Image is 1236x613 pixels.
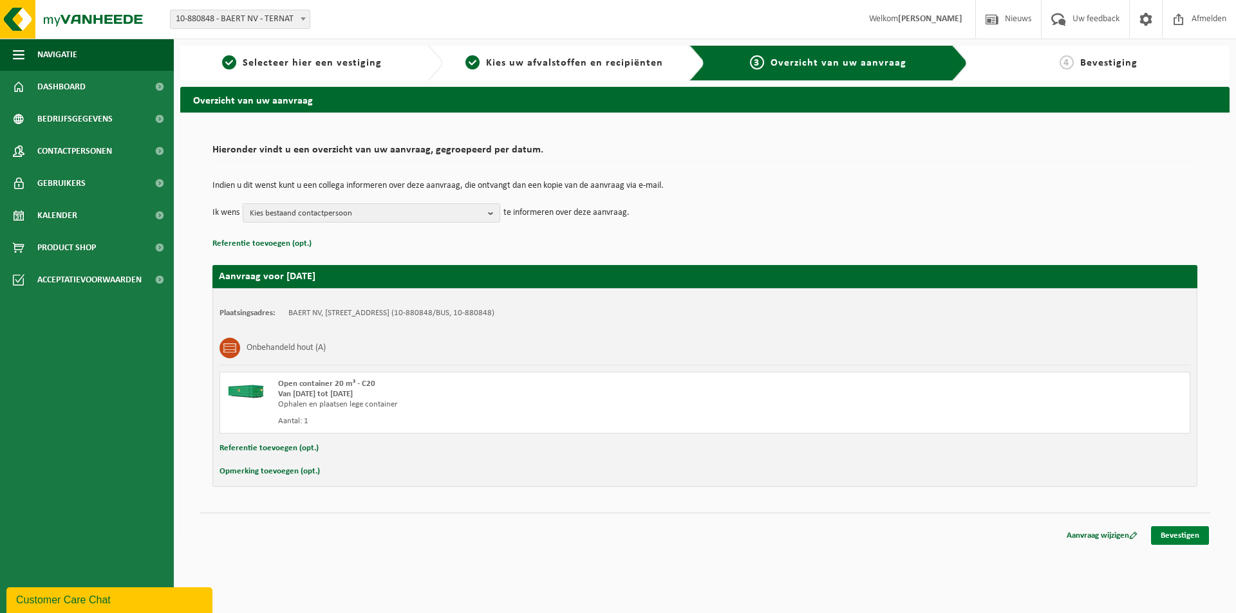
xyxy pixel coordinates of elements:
[771,58,906,68] span: Overzicht van uw aanvraag
[449,55,680,71] a: 2Kies uw afvalstoffen en recipiënten
[503,203,630,223] p: te informeren over deze aanvraag.
[222,55,236,69] span: 1
[37,135,112,167] span: Contactpersonen
[288,308,494,318] td: BAERT NV, [STREET_ADDRESS] (10-880848/BUS, 10-880848)
[278,416,756,426] div: Aantal: 1
[220,440,319,457] button: Referentie toevoegen (opt.)
[486,58,663,68] span: Kies uw afvalstoffen en recipiënten
[212,145,1197,162] h2: Hieronder vindt u een overzicht van uw aanvraag, gegroepeerd per datum.
[227,379,265,398] img: HK-XC-20-GN-00.png
[180,87,1230,112] h2: Overzicht van uw aanvraag
[243,58,382,68] span: Selecteer hier een vestiging
[37,264,142,296] span: Acceptatievoorwaarden
[278,380,375,388] span: Open container 20 m³ - C20
[1057,526,1147,545] a: Aanvraag wijzigen
[1151,526,1209,545] a: Bevestigen
[1060,55,1074,69] span: 4
[37,71,86,103] span: Dashboard
[37,199,77,232] span: Kalender
[187,55,417,71] a: 1Selecteer hier een vestiging
[37,103,113,135] span: Bedrijfsgegevens
[1080,58,1138,68] span: Bevestiging
[37,232,96,264] span: Product Shop
[37,167,86,199] span: Gebruikers
[247,338,326,358] h3: Onbehandeld hout (A)
[212,203,239,223] p: Ik wens
[212,181,1197,190] p: Indien u dit wenst kunt u een collega informeren over deze aanvraag, die ontvangt dan een kopie v...
[219,271,315,282] strong: Aanvraag voor [DATE]
[6,585,215,613] iframe: chat widget
[278,399,756,410] div: Ophalen en plaatsen lege container
[220,463,320,480] button: Opmerking toevoegen (opt.)
[750,55,764,69] span: 3
[278,390,353,398] strong: Van [DATE] tot [DATE]
[465,55,480,69] span: 2
[243,203,500,223] button: Kies bestaand contactpersoon
[171,10,310,28] span: 10-880848 - BAERT NV - TERNAT
[220,309,276,317] strong: Plaatsingsadres:
[898,14,962,24] strong: [PERSON_NAME]
[170,10,310,29] span: 10-880848 - BAERT NV - TERNAT
[250,204,483,223] span: Kies bestaand contactpersoon
[212,235,312,252] button: Referentie toevoegen (opt.)
[37,39,77,71] span: Navigatie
